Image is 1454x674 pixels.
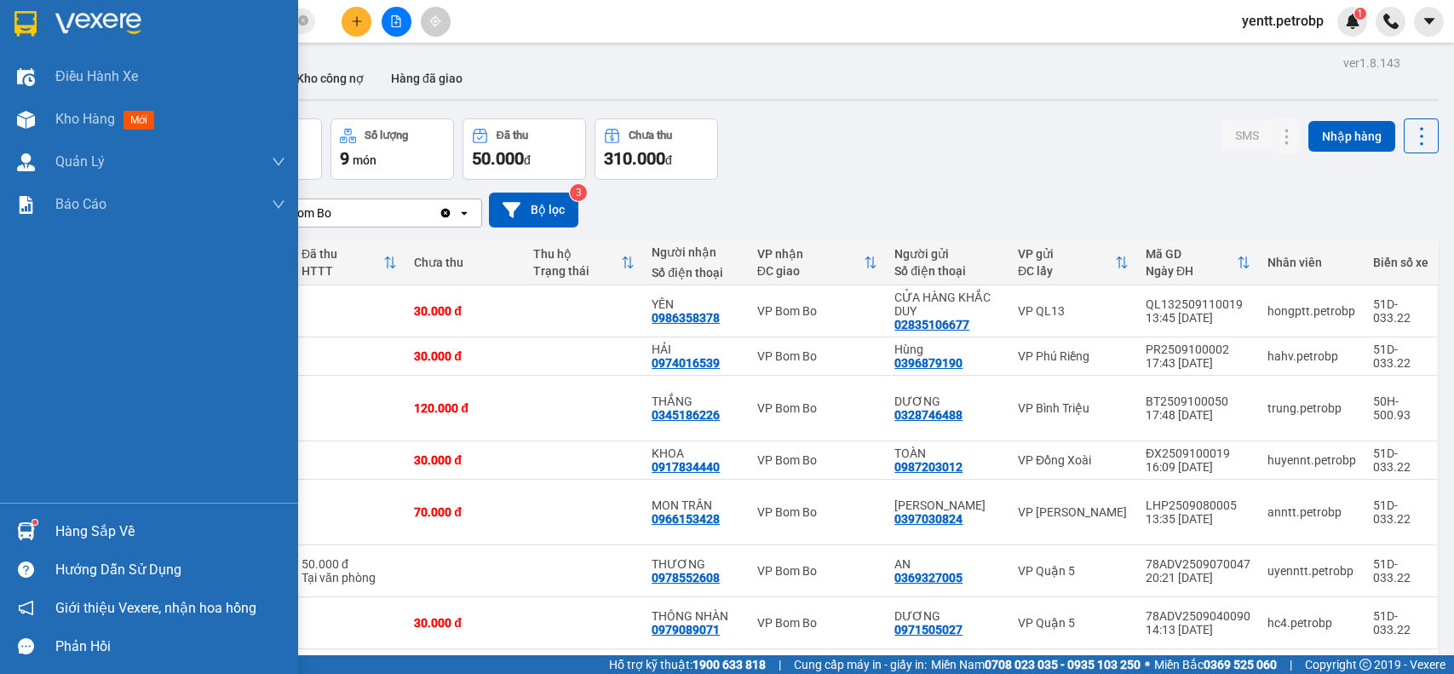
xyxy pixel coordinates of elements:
div: 02835106677 [894,318,969,331]
th: Toggle SortBy [525,240,643,285]
button: caret-down [1414,7,1444,37]
div: QL132509110019 [1146,297,1250,311]
span: notification [18,600,34,616]
span: file-add [390,15,402,27]
div: trung.petrobp [1267,401,1356,415]
div: 13:35 [DATE] [1146,512,1250,526]
div: Số điện thoại [894,264,1001,278]
svg: Clear value [439,206,452,220]
div: 0987203012 [894,460,963,474]
span: Giới thiệu Vexere, nhận hoa hồng [55,597,256,619]
div: 51D-033.22 [1373,609,1428,637]
div: 70.000 đ [414,505,515,519]
div: Người gửi [894,247,1001,261]
strong: 0369 525 060 [1204,658,1277,671]
div: Phản hồi [55,634,285,660]
th: Toggle SortBy [749,240,887,285]
div: 0328746488 [894,408,963,422]
div: YÊN [652,297,740,311]
div: Số điện thoại [652,266,740,279]
div: 0979089071 [652,623,720,637]
span: plus [351,15,363,27]
span: message [18,638,34,654]
div: 13:45 [DATE] [1146,311,1250,325]
div: 0369327005 [894,571,963,585]
span: 310.000 [604,148,665,169]
div: DƯƠNG [894,395,1001,408]
img: warehouse-icon [17,153,35,171]
div: Hùng [894,343,1001,356]
div: VP Quận 5 [1018,616,1129,630]
div: Thu hộ [533,247,621,261]
div: VP gửi [1018,247,1115,261]
div: 50.000 đ [302,557,397,571]
span: caret-down [1422,14,1437,29]
div: DƯƠNG [894,609,1001,623]
th: Toggle SortBy [293,240,405,285]
svg: open [457,206,471,220]
span: món [353,153,376,167]
button: Đã thu50.000đ [463,118,586,180]
div: Chưa thu [629,130,672,141]
img: warehouse-icon [17,68,35,86]
span: 9 [340,148,349,169]
img: icon-new-feature [1345,14,1360,29]
span: 50.000 [472,148,524,169]
div: Ngày ĐH [1146,264,1237,278]
div: 0978552608 [652,571,720,585]
div: 51D-033.22 [1373,343,1428,370]
div: 16:09 [DATE] [1146,460,1250,474]
div: Biển số xe [1373,256,1428,269]
button: Bộ lọc [489,193,578,228]
div: Đã thu [497,130,528,141]
div: VP Bom Bo [757,505,878,519]
img: warehouse-icon [17,111,35,129]
span: Miền Nam [931,655,1141,674]
span: down [272,155,285,169]
div: 120.000 đ [414,401,515,415]
div: 0396879190 [894,356,963,370]
div: Chưa thu [414,256,515,269]
img: solution-icon [17,196,35,214]
div: LHP2509080005 [1146,498,1250,512]
span: Điều hành xe [55,66,138,87]
button: Nhập hàng [1308,121,1395,152]
span: mới [124,111,154,130]
div: VP Bom Bo [757,453,878,467]
img: phone-icon [1383,14,1399,29]
div: THÔNG NHÀN [652,609,740,623]
div: hongptt.petrobp [1267,304,1356,318]
sup: 1 [32,520,37,525]
span: Kho hàng [55,111,115,127]
div: Hàng sắp về [55,519,285,544]
button: aim [421,7,451,37]
div: PR2509100002 [1146,343,1250,356]
span: down [272,198,285,211]
button: SMS [1221,120,1273,151]
div: 20:21 [DATE] [1146,571,1250,585]
div: TOÀN [894,446,1001,460]
div: ĐX2509100019 [1146,446,1250,460]
div: ĐC giao [757,264,865,278]
div: 14:13 [DATE] [1146,623,1250,637]
div: VP Bom Bo [757,349,878,363]
span: đ [665,153,672,167]
div: 30.000 đ [414,616,515,630]
div: 0397030824 [894,512,963,526]
div: Đã thu [302,247,383,261]
div: Hướng dẫn sử dụng [55,557,285,583]
div: ver 1.8.143 [1343,54,1400,72]
th: Toggle SortBy [1009,240,1137,285]
div: VP [PERSON_NAME] [1018,505,1129,519]
div: 0974016539 [652,356,720,370]
button: plus [342,7,371,37]
span: aim [429,15,441,27]
div: 30.000 đ [414,349,515,363]
div: 30.000 đ [414,304,515,318]
img: logo-vxr [14,11,37,37]
div: CỬA HÀNG KHẮC DUY [894,291,1001,318]
div: Số lượng [365,130,408,141]
div: KHOA [652,446,740,460]
div: VP Quận 5 [1018,564,1129,578]
div: VP Bom Bo [272,205,331,222]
